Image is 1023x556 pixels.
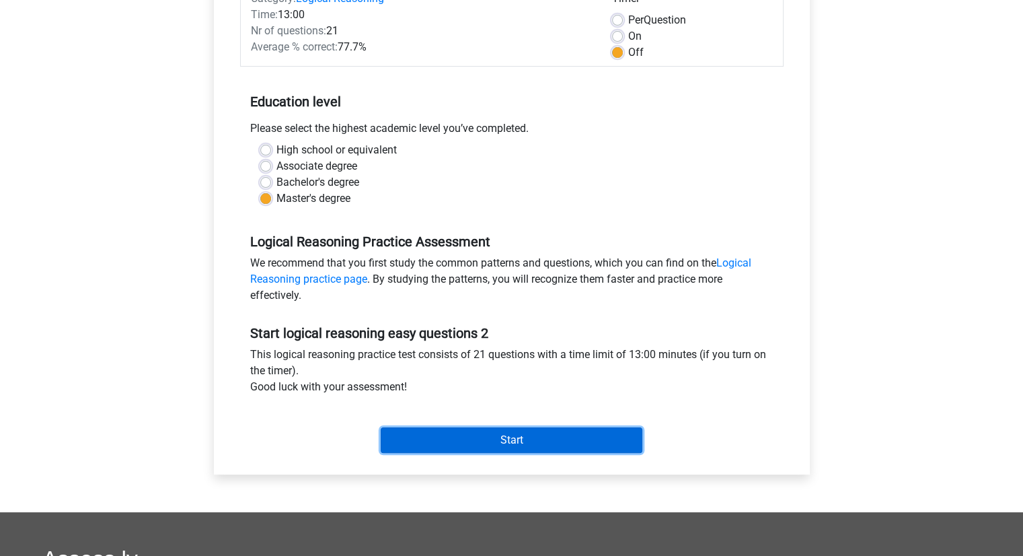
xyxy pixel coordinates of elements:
label: Question [628,12,686,28]
label: Off [628,44,644,61]
div: 13:00 [241,7,602,23]
label: High school or equivalent [276,142,397,158]
label: Master's degree [276,190,350,207]
div: 77.7% [241,39,602,55]
label: Associate degree [276,158,357,174]
span: Nr of questions: [251,24,326,37]
h5: Start logical reasoning easy questions 2 [250,325,773,341]
label: On [628,28,642,44]
div: This logical reasoning practice test consists of 21 questions with a time limit of 13:00 minutes ... [240,347,784,401]
span: Average % correct: [251,40,338,53]
div: We recommend that you first study the common patterns and questions, which you can find on the . ... [240,255,784,309]
h5: Education level [250,88,773,115]
div: Please select the highest academic level you’ve completed. [240,120,784,142]
input: Start [381,427,642,453]
h5: Logical Reasoning Practice Assessment [250,234,773,250]
label: Bachelor's degree [276,174,359,190]
div: 21 [241,23,602,39]
span: Per [628,13,644,26]
span: Time: [251,8,278,21]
